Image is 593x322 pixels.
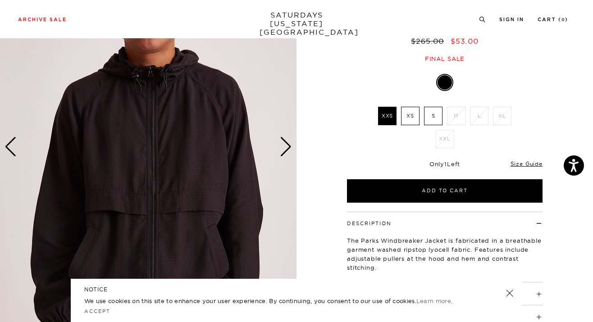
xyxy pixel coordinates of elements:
a: Sign In [499,17,524,22]
a: Accept [84,308,110,314]
label: Black [438,75,452,90]
a: Learn more [416,297,451,304]
a: Size Guide [511,160,543,167]
a: Cart (0) [538,17,568,22]
div: Only Left [347,160,543,168]
div: Previous slide [5,137,17,157]
label: XXS [378,107,397,125]
span: 1 [444,160,447,168]
span: $53.00 [451,36,479,45]
button: Add to Cart [347,179,543,203]
div: Final sale [346,55,544,63]
del: $265.00 [411,36,447,45]
h5: NOTICE [84,286,509,294]
p: The Parks Windbreaker Jacket is fabricated in a breathable garment washed ripstop lyocell fabric.... [347,236,543,272]
label: XS [401,107,420,125]
small: 0 [561,18,565,22]
label: S [424,107,442,125]
button: Description [347,221,392,226]
a: Archive Sale [18,17,67,22]
p: We use cookies on this site to enhance your user experience. By continuing, you consent to our us... [84,296,477,305]
a: SATURDAYS[US_STATE][GEOGRAPHIC_DATA] [260,11,334,36]
div: Next slide [280,137,292,157]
